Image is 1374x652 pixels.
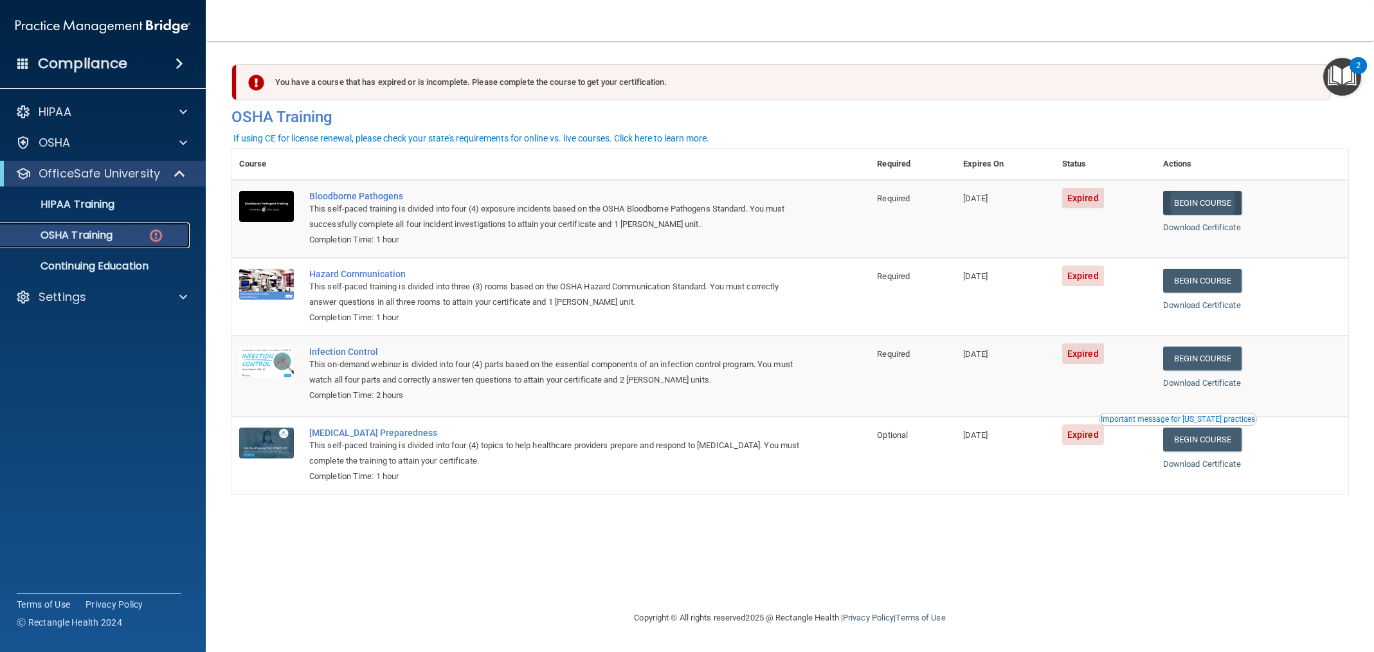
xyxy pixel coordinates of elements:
[1163,459,1241,469] a: Download Certificate
[309,388,805,403] div: Completion Time: 2 hours
[15,166,186,181] a: OfficeSafe University
[1163,428,1242,451] a: Begin Course
[877,430,908,440] span: Optional
[309,201,805,232] div: This self-paced training is divided into four (4) exposure incidents based on the OSHA Bloodborne...
[39,135,71,150] p: OSHA
[869,149,955,180] th: Required
[309,232,805,248] div: Completion Time: 1 hour
[1163,347,1242,370] a: Begin Course
[1323,58,1361,96] button: Open Resource Center, 2 new notifications
[1163,191,1242,215] a: Begin Course
[309,269,805,279] a: Hazard Communication
[1062,343,1104,364] span: Expired
[8,229,113,242] p: OSHA Training
[1163,222,1241,232] a: Download Certificate
[1062,424,1104,445] span: Expired
[1163,378,1241,388] a: Download Certificate
[309,357,805,388] div: This on-demand webinar is divided into four (4) parts based on the essential components of an inf...
[1356,66,1360,82] div: 2
[309,279,805,310] div: This self-paced training is divided into three (3) rooms based on the OSHA Hazard Communication S...
[309,428,805,438] a: [MEDICAL_DATA] Preparedness
[1099,413,1257,426] button: Read this if you are a dental practitioner in the state of CA
[556,597,1025,638] div: Copyright © All rights reserved 2025 @ Rectangle Health | |
[877,194,910,203] span: Required
[843,613,894,622] a: Privacy Policy
[17,616,122,629] span: Ⓒ Rectangle Health 2024
[963,430,988,440] span: [DATE]
[39,104,71,120] p: HIPAA
[1163,300,1241,310] a: Download Certificate
[38,55,127,73] h4: Compliance
[1155,149,1348,180] th: Actions
[15,289,187,305] a: Settings
[309,469,805,484] div: Completion Time: 1 hour
[309,310,805,325] div: Completion Time: 1 hour
[309,191,805,201] a: Bloodborne Pathogens
[1054,149,1155,180] th: Status
[15,135,187,150] a: OSHA
[309,438,805,469] div: This self-paced training is divided into four (4) topics to help healthcare providers prepare and...
[877,271,910,281] span: Required
[1163,269,1242,293] a: Begin Course
[17,598,70,611] a: Terms of Use
[896,613,945,622] a: Terms of Use
[15,14,190,39] img: PMB logo
[233,134,709,143] div: If using CE for license renewal, please check your state's requirements for online vs. live cours...
[148,228,164,244] img: danger-circle.6113f641.png
[231,132,711,145] button: If using CE for license renewal, please check your state's requirements for online vs. live cours...
[955,149,1054,180] th: Expires On
[231,108,1348,126] h4: OSHA Training
[8,260,184,273] p: Continuing Education
[39,166,160,181] p: OfficeSafe University
[1101,415,1255,423] div: Important message for [US_STATE] practices
[15,104,187,120] a: HIPAA
[86,598,143,611] a: Privacy Policy
[963,194,988,203] span: [DATE]
[8,198,114,211] p: HIPAA Training
[963,349,988,359] span: [DATE]
[1062,188,1104,208] span: Expired
[237,64,1331,100] div: You have a course that has expired or is incomplete. Please complete the course to get your certi...
[39,289,86,305] p: Settings
[963,271,988,281] span: [DATE]
[1062,266,1104,286] span: Expired
[231,149,302,180] th: Course
[248,75,264,91] img: exclamation-circle-solid-danger.72ef9ffc.png
[309,347,805,357] a: Infection Control
[1152,561,1359,612] iframe: Drift Widget Chat Controller
[877,349,910,359] span: Required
